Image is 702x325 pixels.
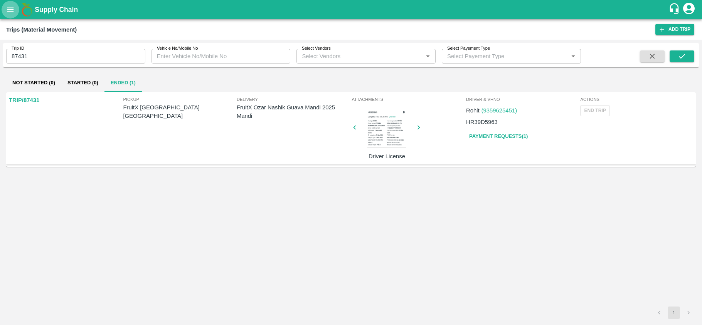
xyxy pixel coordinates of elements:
a: Supply Chain [35,4,668,15]
a: Payment Requests(1) [466,130,531,143]
p: HR39D5963 [466,118,498,126]
label: Select Vendors [302,45,331,52]
label: Select Payement Type [447,45,490,52]
button: Ended (1) [104,74,142,92]
p: FruitX Ozar Nashik Guava Mandi 2025 Mandi [237,103,350,121]
p: Driver License [358,152,416,161]
span: Attachments [352,96,465,103]
input: Select Vendors [299,51,421,61]
a: (9359625451) [481,107,517,114]
button: Open [423,51,433,61]
nav: pagination navigation [652,307,696,319]
button: Not Started (0) [6,74,61,92]
input: Select Payement Type [444,51,566,61]
input: Enter Trip ID [6,49,145,64]
div: customer-support [668,3,682,17]
a: Add Trip [655,24,694,35]
b: Supply Chain [35,6,78,13]
img: logo [19,2,35,17]
p: TRIP/87431 [9,96,39,104]
label: Trip ID [12,45,24,52]
div: account of current user [682,2,696,18]
span: Delivery [237,96,350,103]
span: Actions [580,96,693,103]
p: FruitX [GEOGRAPHIC_DATA] [GEOGRAPHIC_DATA] [123,103,237,121]
button: Open [568,51,578,61]
span: Pickup [123,96,237,103]
span: Rohit [466,107,480,114]
span: Driver & VHNo [466,96,579,103]
button: Started (0) [61,74,104,92]
input: Enter Vehicle No/Mobile No [152,49,291,64]
button: open drawer [2,1,19,18]
label: Vehicle No/Mobile No [157,45,198,52]
button: page 1 [668,307,680,319]
div: Trips (Material Movement) [6,25,77,35]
